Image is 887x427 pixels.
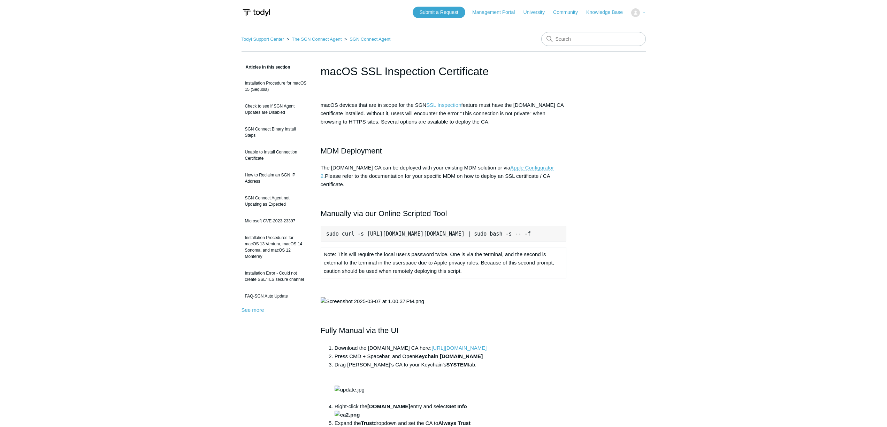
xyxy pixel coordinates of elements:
[335,361,567,402] li: Drag [PERSON_NAME]'s CA to your Keychain's tab.
[242,267,310,286] a: Installation Error - Could not create SSL/TLS secure channel
[242,307,264,313] a: See more
[321,297,424,306] img: Screenshot 2025-03-07 at 1.00.37 PM.png
[242,77,310,96] a: Installation Procedure for macOS 15 (Sequoia)
[415,353,483,359] strong: Keychain [DOMAIN_NAME]
[242,191,310,211] a: SGN Connect Agent not Updating as Expected
[335,402,567,419] li: Right-click the entry and select
[242,168,310,188] a: How to Reclaim an SGN IP Address
[335,411,360,419] img: ca2.png
[242,37,285,42] li: Todyl Support Center
[242,231,310,263] a: Installation Procedures for macOS 13 Ventura, macOS 14 Sonoma, and macOS 12 Monterey
[335,352,567,361] li: Press CMD + Spacebar, and Open
[350,37,390,42] a: SGN Connect Agent
[367,403,410,409] strong: [DOMAIN_NAME]
[343,37,390,42] li: SGN Connect Agent
[321,324,567,337] h2: Fully Manual via the UI
[541,32,646,46] input: Search
[242,122,310,142] a: SGN Connect Binary Install Steps
[242,6,271,19] img: Todyl Support Center Help Center home page
[426,102,461,108] a: SSL Inspection
[242,214,310,228] a: Microsoft CVE-2023-23397
[523,9,551,16] a: University
[321,207,567,220] h2: Manually via our Online Scripted Tool
[242,100,310,119] a: Check to see if SGN Agent Updates are Disabled
[242,65,290,70] span: Articles in this section
[321,165,554,179] a: Apple Configurator 2.
[335,344,567,352] li: Download the [DOMAIN_NAME] CA here:
[553,9,585,16] a: Community
[321,226,567,242] pre: sudo curl -s [URL][DOMAIN_NAME][DOMAIN_NAME] | sudo bash -s -- -f
[321,247,566,278] td: Note: This will require the local user's password twice. One is via the terminal, and the second ...
[321,63,567,80] h1: macOS SSL Inspection Certificate
[285,37,343,42] li: The SGN Connect Agent
[292,37,342,42] a: The SGN Connect Agent
[335,403,467,418] strong: Get Info
[361,420,374,426] strong: Trust
[321,101,567,126] p: macOS devices that are in scope for the SGN feature must have the [DOMAIN_NAME] CA certificate in...
[431,345,487,351] a: [URL][DOMAIN_NAME]
[242,290,310,303] a: FAQ-SGN Auto Update
[321,164,567,189] p: The [DOMAIN_NAME] CA can be deployed with your existing MDM solution or via Please refer to the d...
[446,362,468,367] strong: SYSTEM
[242,145,310,165] a: Unable to Install Connection Certificate
[413,7,465,18] a: Submit a Request
[321,145,567,157] h2: MDM Deployment
[242,37,284,42] a: Todyl Support Center
[472,9,522,16] a: Management Portal
[586,9,630,16] a: Knowledge Base
[335,386,365,394] img: update.jpg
